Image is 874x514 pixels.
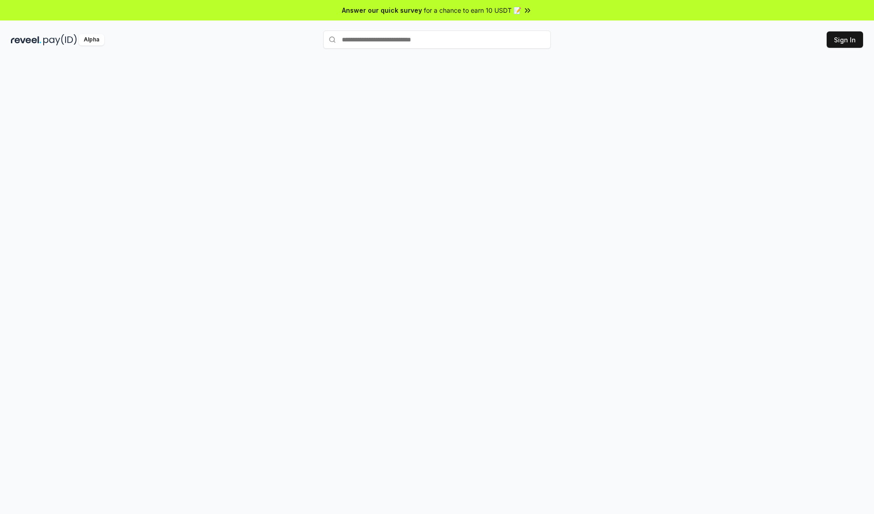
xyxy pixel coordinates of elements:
span: Answer our quick survey [342,5,422,15]
button: Sign In [827,31,863,48]
div: Alpha [79,34,104,46]
span: for a chance to earn 10 USDT 📝 [424,5,521,15]
img: pay_id [43,34,77,46]
img: reveel_dark [11,34,41,46]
